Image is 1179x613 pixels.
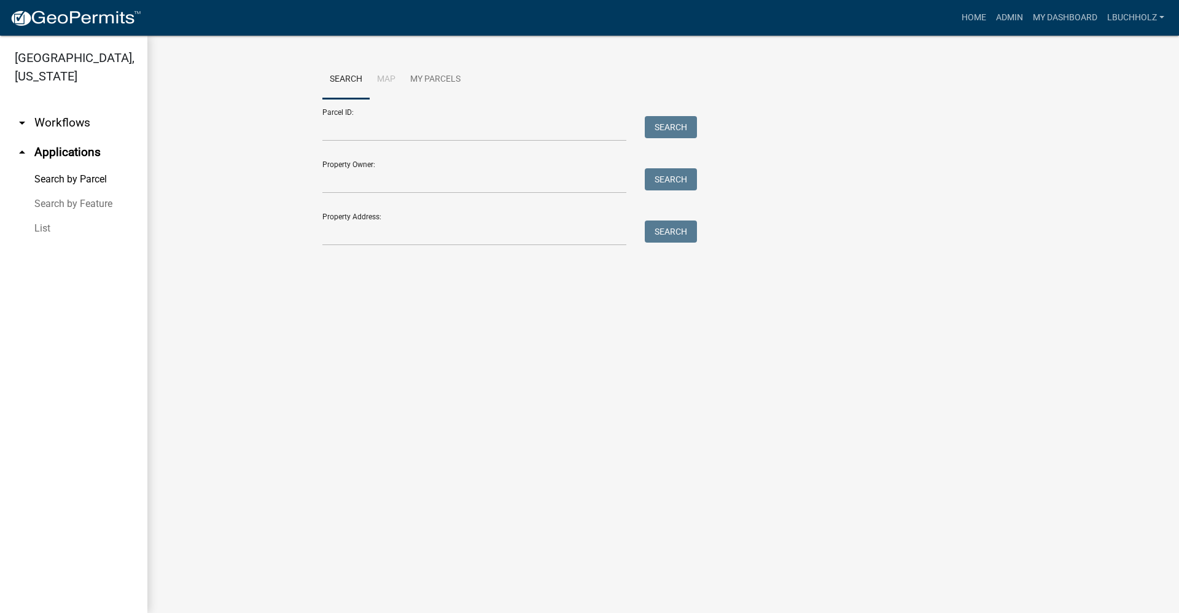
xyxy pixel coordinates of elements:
[403,60,468,100] a: My Parcels
[1028,6,1102,29] a: My Dashboard
[15,145,29,160] i: arrow_drop_up
[645,168,697,190] button: Search
[15,115,29,130] i: arrow_drop_down
[1102,6,1169,29] a: lbuchholz
[645,116,697,138] button: Search
[991,6,1028,29] a: Admin
[322,60,370,100] a: Search
[957,6,991,29] a: Home
[645,221,697,243] button: Search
